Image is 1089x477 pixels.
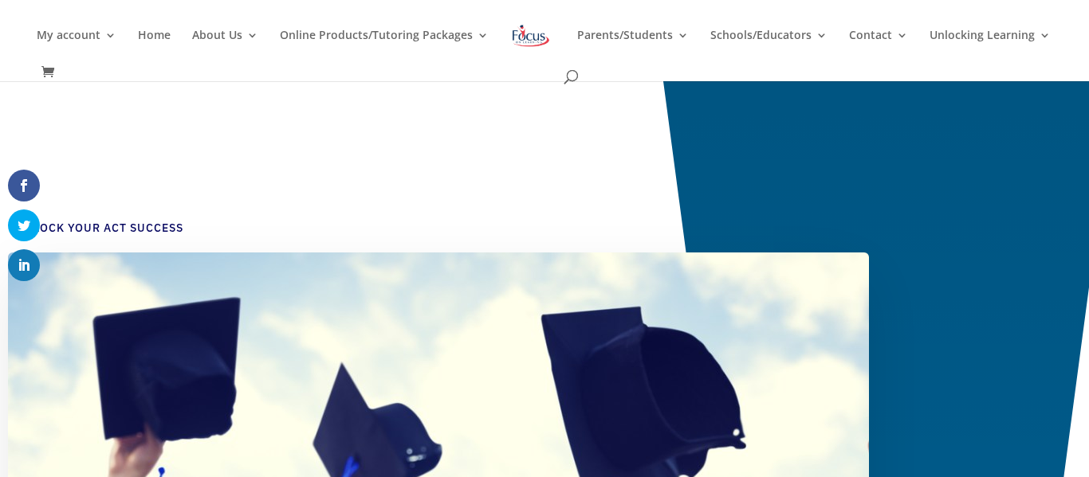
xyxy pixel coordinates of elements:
a: My account [37,29,116,67]
a: Home [138,29,171,67]
h4: Unlock Your ACT Success [16,221,845,244]
a: Unlocking Learning [930,29,1051,67]
a: About Us [192,29,258,67]
a: Schools/Educators [710,29,828,67]
a: Online Products/Tutoring Packages [280,29,489,67]
a: Contact [849,29,908,67]
img: Focus on Learning [510,22,552,50]
a: Parents/Students [577,29,689,67]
